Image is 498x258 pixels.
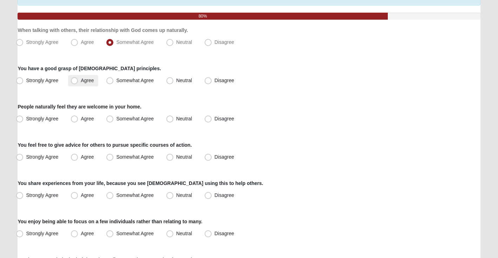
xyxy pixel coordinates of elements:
span: Agree [81,192,94,198]
label: People naturally feel they are welcome in your home. [18,103,141,110]
span: Agree [81,116,94,121]
span: Disagree [214,116,234,121]
span: HTML Size: 116 KB [109,250,150,256]
span: Disagree [214,154,234,160]
span: Agree [81,231,94,236]
span: Somewhat Agree [116,78,154,83]
label: You share experiences from your life, because you see [DEMOGRAPHIC_DATA] using this to help others. [18,180,263,187]
span: Agree [81,78,94,83]
span: Neutral [176,231,192,236]
div: 80% [18,13,387,20]
span: Strongly Agree [26,231,58,236]
span: ViewState Size: 17 KB [57,250,104,256]
span: Somewhat Agree [116,192,154,198]
label: You have a good grasp of [DEMOGRAPHIC_DATA] principles. [18,65,161,72]
label: You enjoy being able to focus on a few individuals rather than relating to many. [18,218,202,225]
span: Strongly Agree [26,154,58,160]
span: Somewhat Agree [116,154,154,160]
span: Agree [81,39,94,45]
span: Disagree [214,39,234,45]
span: Neutral [176,116,192,121]
span: Neutral [176,39,192,45]
span: Strongly Agree [26,192,58,198]
span: Disagree [214,192,234,198]
a: Web cache enabled [155,249,159,256]
span: Neutral [176,154,192,160]
span: Somewhat Agree [116,231,154,236]
span: Strongly Agree [26,116,58,121]
span: Disagree [214,231,234,236]
span: Disagree [214,78,234,83]
label: You feel free to give advice for others to pursue specific courses of action. [18,141,192,148]
span: Strongly Agree [26,78,58,83]
label: When talking with others, their relationship with God comes up naturally. [18,27,188,34]
span: Somewhat Agree [116,116,154,121]
a: Page Load Time: 0.22s [7,250,50,255]
span: Somewhat Agree [116,39,154,45]
span: Strongly Agree [26,39,58,45]
span: Neutral [176,192,192,198]
span: Agree [81,154,94,160]
a: Page Properties (Alt+P) [481,246,493,256]
span: Neutral [176,78,192,83]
